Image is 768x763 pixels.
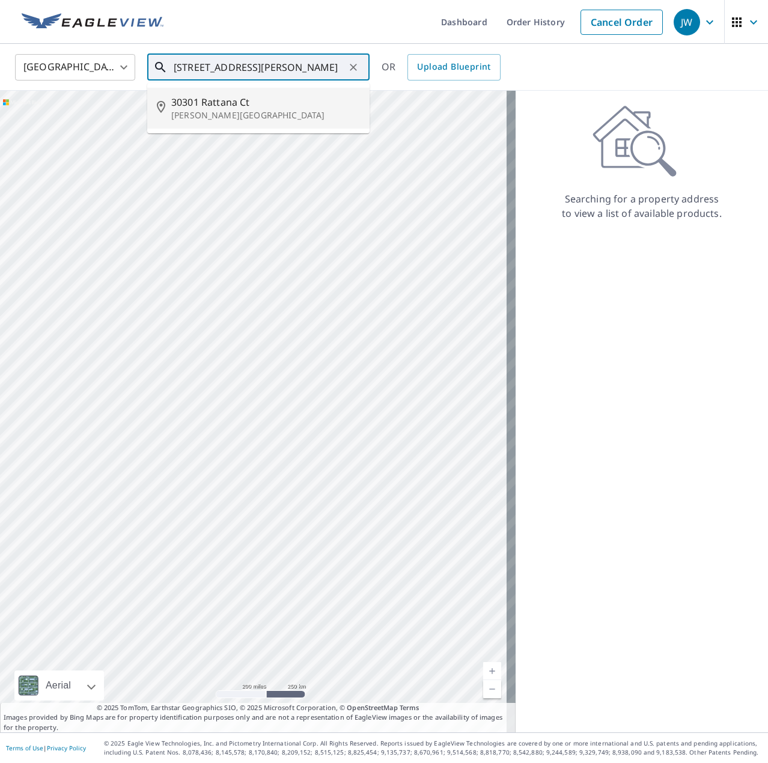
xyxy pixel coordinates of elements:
[22,13,163,31] img: EV Logo
[174,50,345,84] input: Search by address or latitude-longitude
[674,9,700,35] div: JW
[483,680,501,698] a: Current Level 5, Zoom Out
[104,739,762,757] p: © 2025 Eagle View Technologies, Inc. and Pictometry International Corp. All Rights Reserved. Repo...
[6,744,86,752] p: |
[417,59,490,74] span: Upload Blueprint
[42,670,75,701] div: Aerial
[15,50,135,84] div: [GEOGRAPHIC_DATA]
[97,703,419,713] span: © 2025 TomTom, Earthstar Geographics SIO, © 2025 Microsoft Corporation, ©
[171,95,360,109] span: 30301 Rattana Ct
[47,744,86,752] a: Privacy Policy
[407,54,500,81] a: Upload Blueprint
[400,703,419,712] a: Terms
[6,744,43,752] a: Terms of Use
[347,703,397,712] a: OpenStreetMap
[14,670,104,701] div: Aerial
[171,109,360,121] p: [PERSON_NAME][GEOGRAPHIC_DATA]
[581,10,663,35] a: Cancel Order
[382,54,501,81] div: OR
[345,59,362,76] button: Clear
[483,662,501,680] a: Current Level 5, Zoom In
[561,192,722,220] p: Searching for a property address to view a list of available products.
